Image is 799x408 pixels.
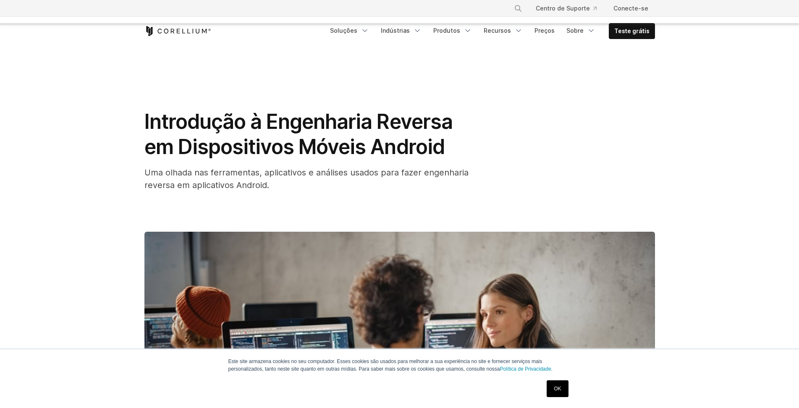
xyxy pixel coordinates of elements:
[554,386,561,392] font: OK
[144,167,469,190] font: Uma olhada nas ferramentas, aplicativos e análises usados ​​para fazer engenharia reversa em apli...
[325,23,655,39] div: Menu de navegação
[433,27,460,34] font: Produtos
[534,27,555,34] font: Preços
[228,358,542,372] font: Este site armazena cookies no seu computador. Esses cookies são usados ​​para melhorar a sua expe...
[330,27,357,34] font: Soluções
[144,26,211,36] a: Página inicial do Corellium
[381,27,410,34] font: Indústrias
[547,380,568,397] a: OK
[484,27,511,34] font: Recursos
[614,27,650,34] font: Teste grátis
[144,109,453,159] font: Introdução à Engenharia Reversa em Dispositivos Móveis Android
[566,27,584,34] font: Sobre
[500,366,553,372] a: Política de Privacidade.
